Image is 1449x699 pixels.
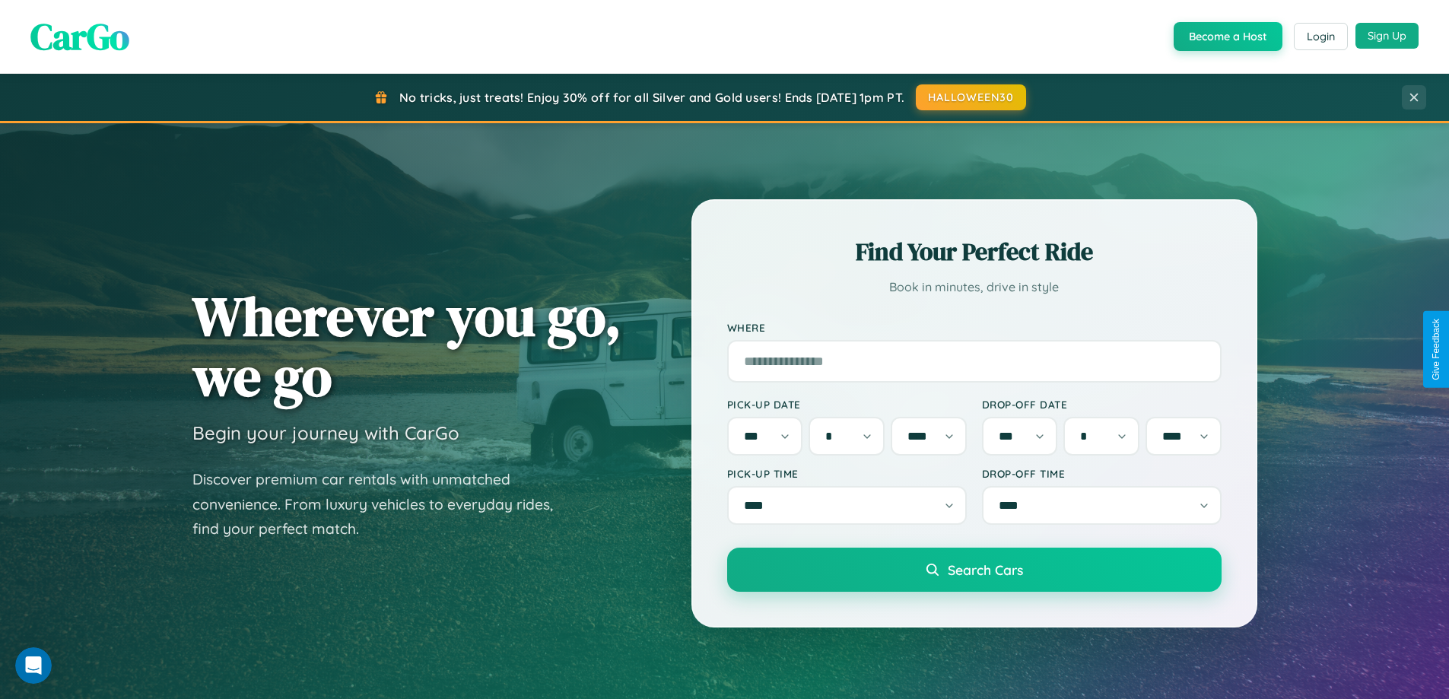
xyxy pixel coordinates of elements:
button: HALLOWEEN30 [916,84,1026,110]
label: Drop-off Time [982,467,1222,480]
h3: Begin your journey with CarGo [192,421,459,444]
h1: Wherever you go, we go [192,286,621,406]
button: Login [1294,23,1348,50]
label: Where [727,321,1222,334]
h2: Find Your Perfect Ride [727,235,1222,268]
p: Book in minutes, drive in style [727,276,1222,298]
iframe: Intercom live chat [15,647,52,684]
span: CarGo [30,11,129,62]
button: Become a Host [1174,22,1282,51]
label: Drop-off Date [982,398,1222,411]
span: Search Cars [948,561,1023,578]
label: Pick-up Time [727,467,967,480]
button: Sign Up [1355,23,1419,49]
p: Discover premium car rentals with unmatched convenience. From luxury vehicles to everyday rides, ... [192,467,573,542]
span: No tricks, just treats! Enjoy 30% off for all Silver and Gold users! Ends [DATE] 1pm PT. [399,90,904,105]
div: Give Feedback [1431,319,1441,380]
button: Search Cars [727,548,1222,592]
label: Pick-up Date [727,398,967,411]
